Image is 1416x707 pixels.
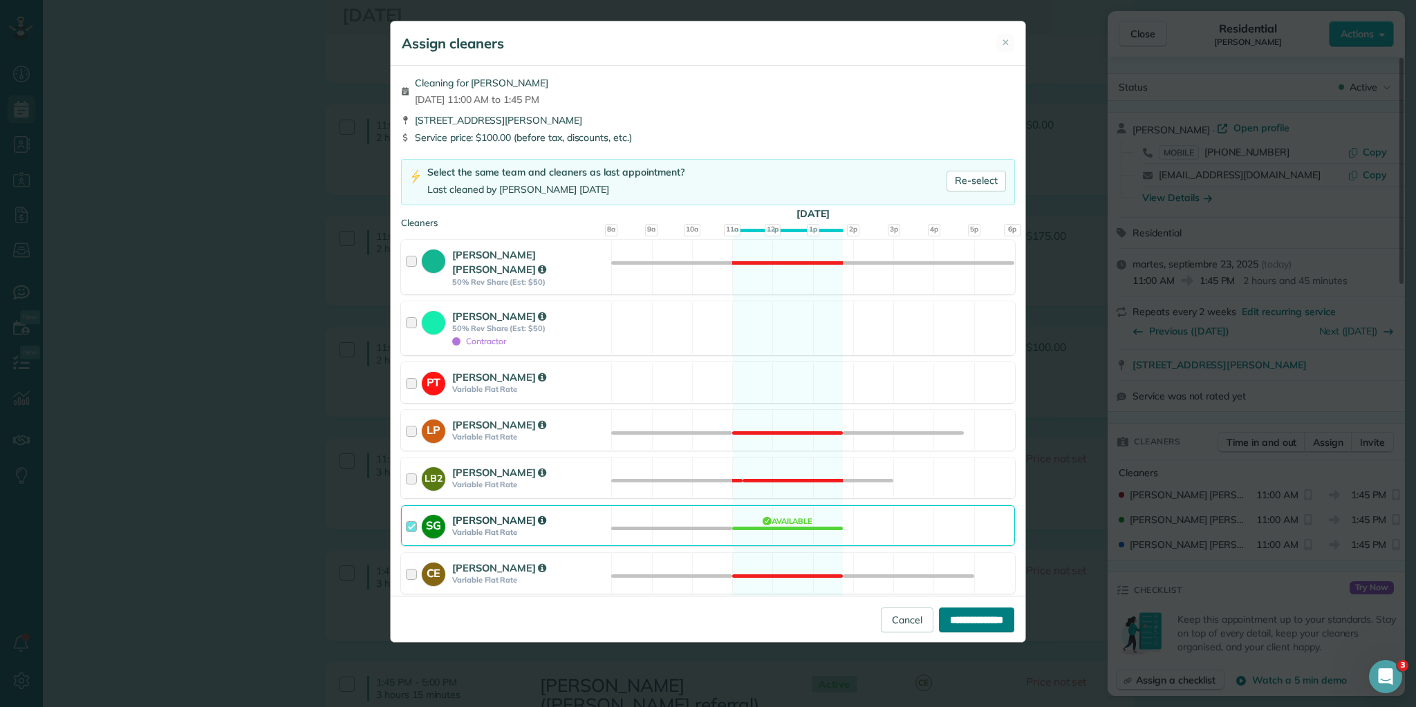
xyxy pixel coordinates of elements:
[452,513,546,527] strong: [PERSON_NAME]
[1002,36,1009,49] span: ✕
[1369,660,1402,693] iframe: Intercom live chat
[427,165,684,180] div: Select the same team and cleaners as last appointment?
[410,169,422,184] img: lightning-bolt-icon-94e5364df696ac2de96d3a42b8a9ff6ba979493684c50e6bbbcda72601fa0d29.png
[422,563,445,582] strong: CE
[401,113,1015,127] div: [STREET_ADDRESS][PERSON_NAME]
[422,467,445,486] strong: LB2
[452,466,546,479] strong: [PERSON_NAME]
[947,171,1006,191] a: Re-select
[452,418,546,431] strong: [PERSON_NAME]
[401,131,1015,144] div: Service price: $100.00 (before tax, discounts, etc.)
[422,515,445,534] strong: SG
[427,182,684,197] div: Last cleaned by [PERSON_NAME] [DATE]
[452,527,607,537] strong: Variable Flat Rate
[452,248,546,276] strong: [PERSON_NAME] [PERSON_NAME]
[452,575,607,585] strong: Variable Flat Rate
[452,480,607,489] strong: Variable Flat Rate
[452,310,546,323] strong: [PERSON_NAME]
[402,34,504,53] h5: Assign cleaners
[1397,660,1408,671] span: 3
[881,607,933,632] a: Cancel
[415,93,548,106] span: [DATE] 11:00 AM to 1:45 PM
[452,561,546,574] strong: [PERSON_NAME]
[422,420,445,439] strong: LP
[452,370,546,384] strong: [PERSON_NAME]
[452,323,607,333] strong: 50% Rev Share (Est: $50)
[452,384,607,394] strong: Variable Flat Rate
[422,372,445,391] strong: PT
[452,432,607,442] strong: Variable Flat Rate
[452,277,607,287] strong: 50% Rev Share (Est: $50)
[401,216,1015,220] div: Cleaners
[452,336,506,346] span: Contractor
[415,76,548,90] span: Cleaning for [PERSON_NAME]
